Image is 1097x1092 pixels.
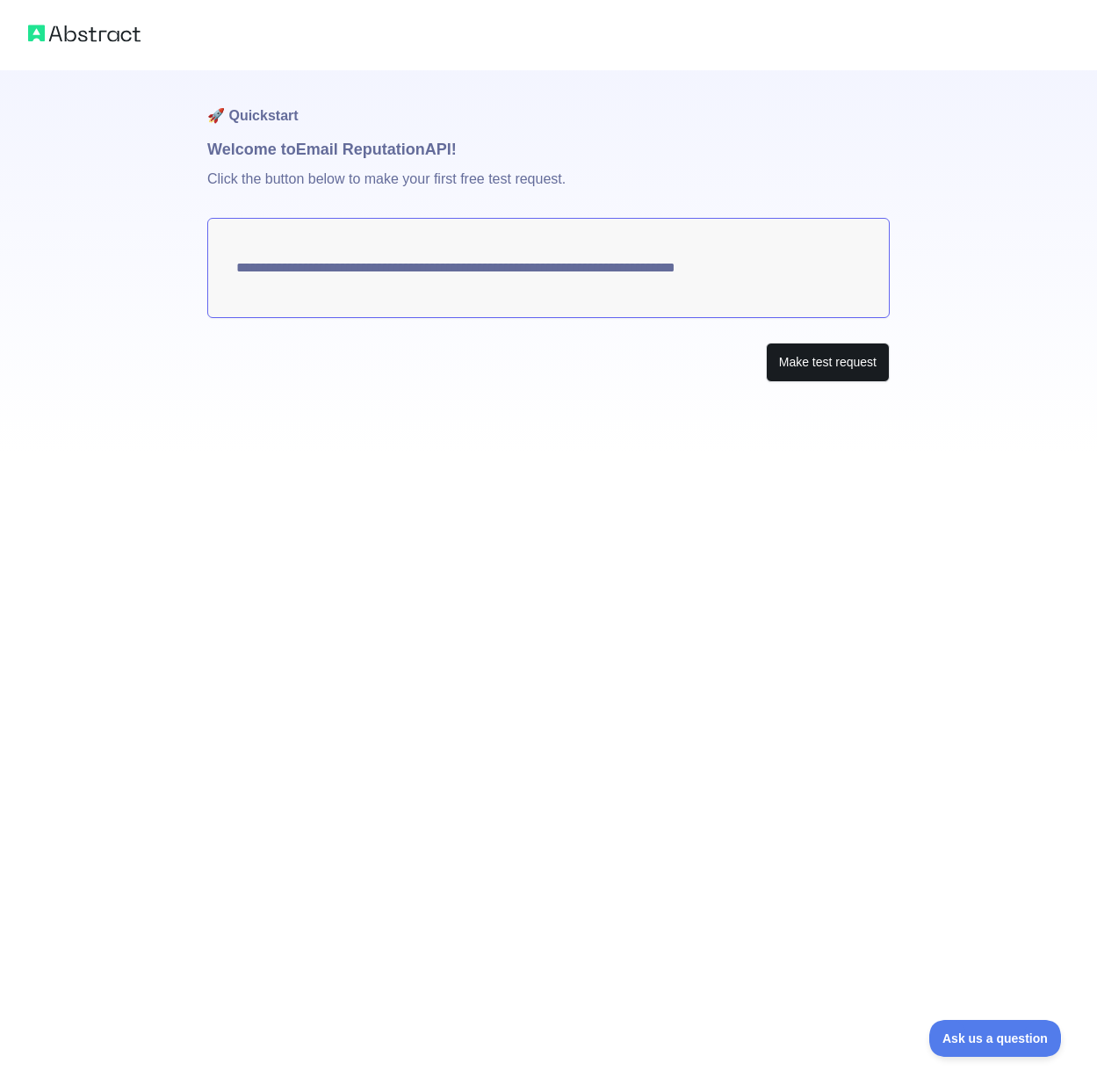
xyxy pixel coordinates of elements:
h1: Welcome to Email Reputation API! [207,137,890,162]
p: Click the button below to make your first free test request. [207,162,890,218]
h1: 🚀 Quickstart [207,70,890,137]
button: Make test request [766,343,890,382]
img: Abstract logo [28,21,141,46]
iframe: Toggle Customer Support [929,1020,1062,1057]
